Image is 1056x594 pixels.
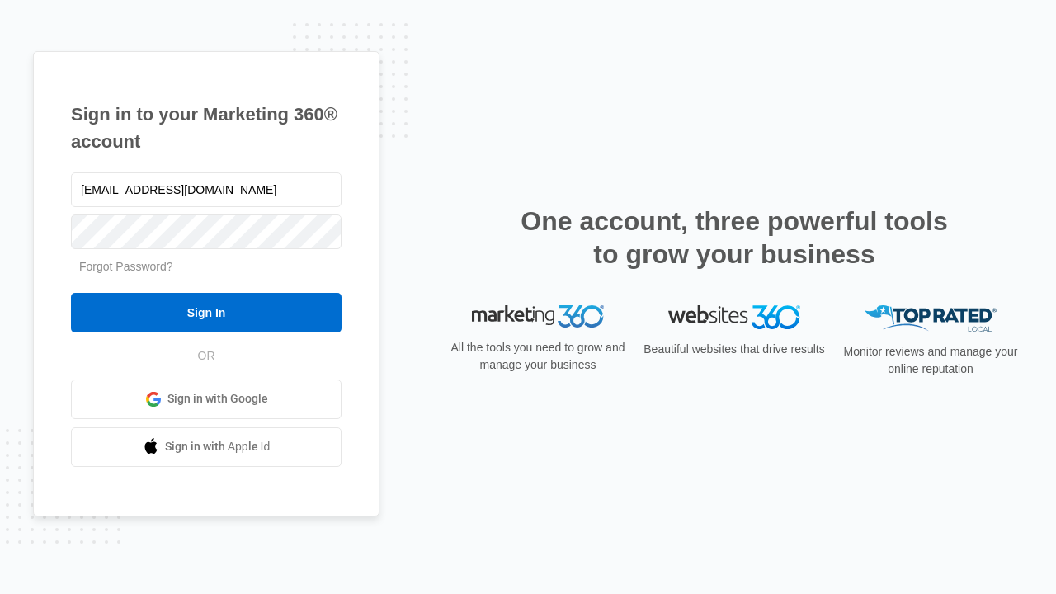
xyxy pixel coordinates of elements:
[445,339,630,374] p: All the tools you need to grow and manage your business
[167,390,268,408] span: Sign in with Google
[865,305,997,332] img: Top Rated Local
[165,438,271,455] span: Sign in with Apple Id
[71,427,342,467] a: Sign in with Apple Id
[642,341,827,358] p: Beautiful websites that drive results
[79,260,173,273] a: Forgot Password?
[838,343,1023,378] p: Monitor reviews and manage your online reputation
[71,101,342,155] h1: Sign in to your Marketing 360® account
[668,305,800,329] img: Websites 360
[71,172,342,207] input: Email
[71,379,342,419] a: Sign in with Google
[472,305,604,328] img: Marketing 360
[71,293,342,332] input: Sign In
[186,347,227,365] span: OR
[516,205,953,271] h2: One account, three powerful tools to grow your business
